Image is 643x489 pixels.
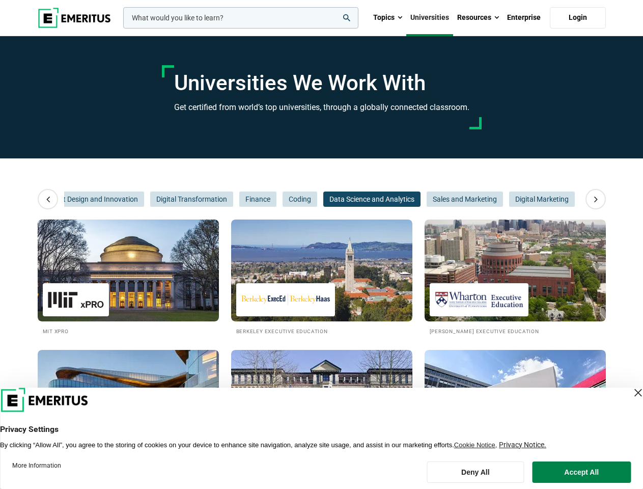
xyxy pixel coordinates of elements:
[43,327,214,335] h2: MIT xPRO
[430,327,601,335] h2: [PERSON_NAME] Executive Education
[48,288,104,311] img: MIT xPRO
[425,220,606,335] a: Universities We Work With Wharton Executive Education [PERSON_NAME] Executive Education
[283,192,317,207] button: Coding
[241,288,330,311] img: Berkeley Executive Education
[425,350,606,452] img: Universities We Work With
[38,350,219,452] img: Universities We Work With
[323,192,421,207] button: Data Science and Analytics
[231,350,412,452] img: Universities We Work With
[425,350,606,466] a: Universities We Work With Imperial Executive Education Imperial Executive Education
[435,288,523,311] img: Wharton Executive Education
[550,7,606,29] a: Login
[150,192,233,207] button: Digital Transformation
[425,220,606,321] img: Universities We Work With
[231,350,412,466] a: Universities We Work With Cambridge Judge Business School Executive Education Cambridge Judge Bus...
[34,192,144,207] button: Product Design and Innovation
[123,7,358,29] input: woocommerce-product-search-field-0
[427,192,503,207] button: Sales and Marketing
[236,327,407,335] h2: Berkeley Executive Education
[509,192,575,207] button: Digital Marketing
[174,70,469,96] h1: Universities We Work With
[38,220,219,321] img: Universities We Work With
[239,192,276,207] button: Finance
[231,220,412,321] img: Universities We Work With
[231,220,412,335] a: Universities We Work With Berkeley Executive Education Berkeley Executive Education
[38,350,219,466] a: Universities We Work With Kellogg Executive Education [PERSON_NAME] Executive Education
[174,101,469,114] h3: Get certified from world’s top universities, through a globally connected classroom.
[38,220,219,335] a: Universities We Work With MIT xPRO MIT xPRO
